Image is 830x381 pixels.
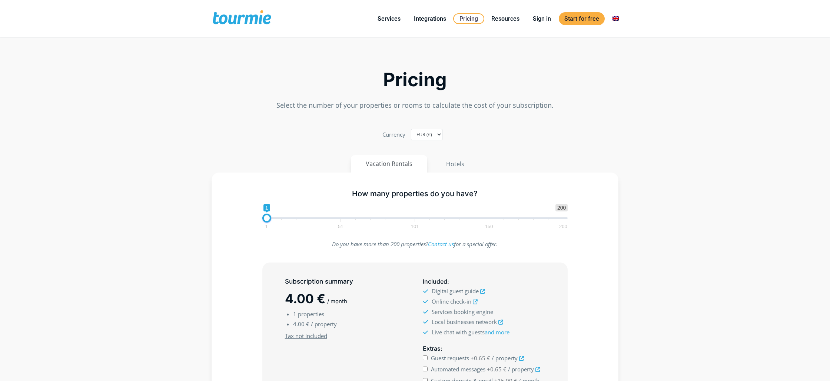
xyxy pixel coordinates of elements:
[372,14,406,23] a: Services
[484,225,494,228] span: 150
[311,320,337,328] span: / property
[432,287,479,295] span: Digital guest guide
[559,12,605,25] a: Start for free
[382,130,405,140] label: Currency
[327,298,347,305] span: / month
[285,291,325,306] span: 4.00 €
[527,14,557,23] a: Sign in
[212,71,618,88] h2: Pricing
[471,354,490,362] span: +0.65 €
[607,14,625,23] a: Switch to
[431,365,485,373] span: Automated messages
[558,225,568,228] span: 200
[508,365,534,373] span: / property
[428,240,454,248] a: Contact us
[423,345,441,352] span: Extras
[432,318,497,325] span: Local businesses network
[410,225,420,228] span: 101
[432,328,509,336] span: Live chat with guests
[285,332,327,340] u: Tax not included
[432,298,471,305] span: Online check-in
[293,310,296,318] span: 1
[431,155,479,173] button: Hotels
[264,225,269,228] span: 1
[432,308,493,315] span: Services booking engine
[285,277,407,286] h5: Subscription summary
[431,354,469,362] span: Guest requests
[262,189,568,198] h5: How many properties do you have?
[351,155,427,173] button: Vacation Rentals
[453,13,484,24] a: Pricing
[212,100,618,110] p: Select the number of your properties or rooms to calculate the cost of your subscription.
[263,204,270,211] span: 1
[492,354,518,362] span: / property
[423,344,545,353] h5: :
[423,278,447,285] span: Included
[487,365,507,373] span: +0.65 €
[408,14,452,23] a: Integrations
[555,204,568,211] span: 200
[423,277,545,286] h5: :
[298,310,324,318] span: properties
[486,14,525,23] a: Resources
[262,239,568,249] p: Do you have more than 200 properties? for a special offer.
[485,328,509,336] a: and more
[337,225,344,228] span: 51
[293,320,309,328] span: 4.00 €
